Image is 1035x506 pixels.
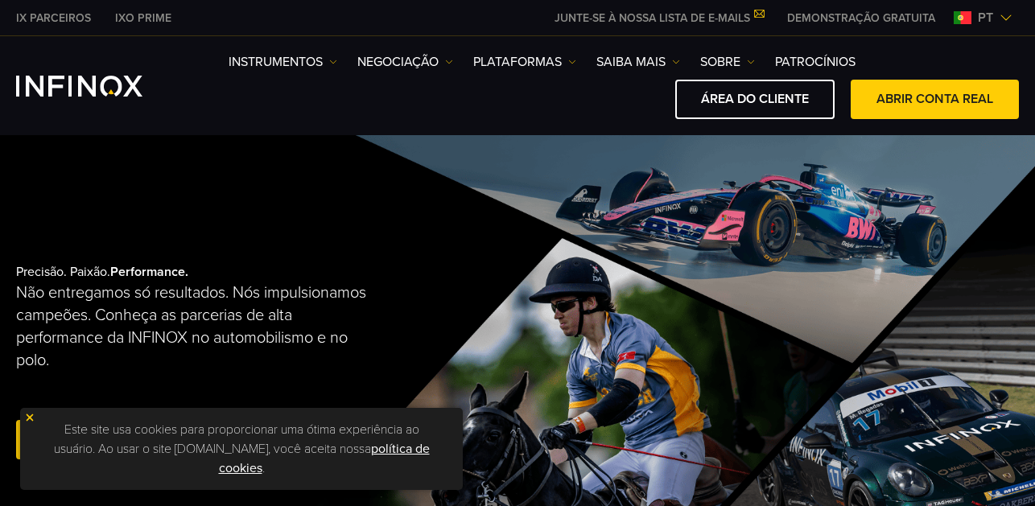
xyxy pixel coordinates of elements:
a: INFINOX MENU [775,10,947,27]
a: INFINOX Logo [16,76,180,97]
a: NEGOCIAÇÃO [357,52,453,72]
a: Instrumentos [229,52,337,72]
a: PLATAFORMAS [473,52,576,72]
strong: Performance. [110,264,188,280]
a: ÁREA DO CLIENTE [675,80,835,119]
a: INFINOX [103,10,183,27]
a: SOBRE [700,52,755,72]
a: ABRIR CONTA REAL [851,80,1019,119]
a: Patrocínios [775,52,856,72]
p: Este site usa cookies para proporcionar uma ótima experiência ao usuário. Ao usar o site [DOMAIN_... [28,416,455,482]
p: Não entregamos só resultados. Nós impulsionamos campeões. Conheça as parcerias de alta performanc... [16,282,377,372]
a: abra uma conta real [16,420,214,459]
img: yellow close icon [24,412,35,423]
span: pt [971,8,1000,27]
a: Saiba mais [596,52,680,72]
a: INFINOX [4,10,103,27]
div: Precisão. Paixão. [16,238,468,489]
a: JUNTE-SE À NOSSA LISTA DE E-MAILS [542,11,775,25]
